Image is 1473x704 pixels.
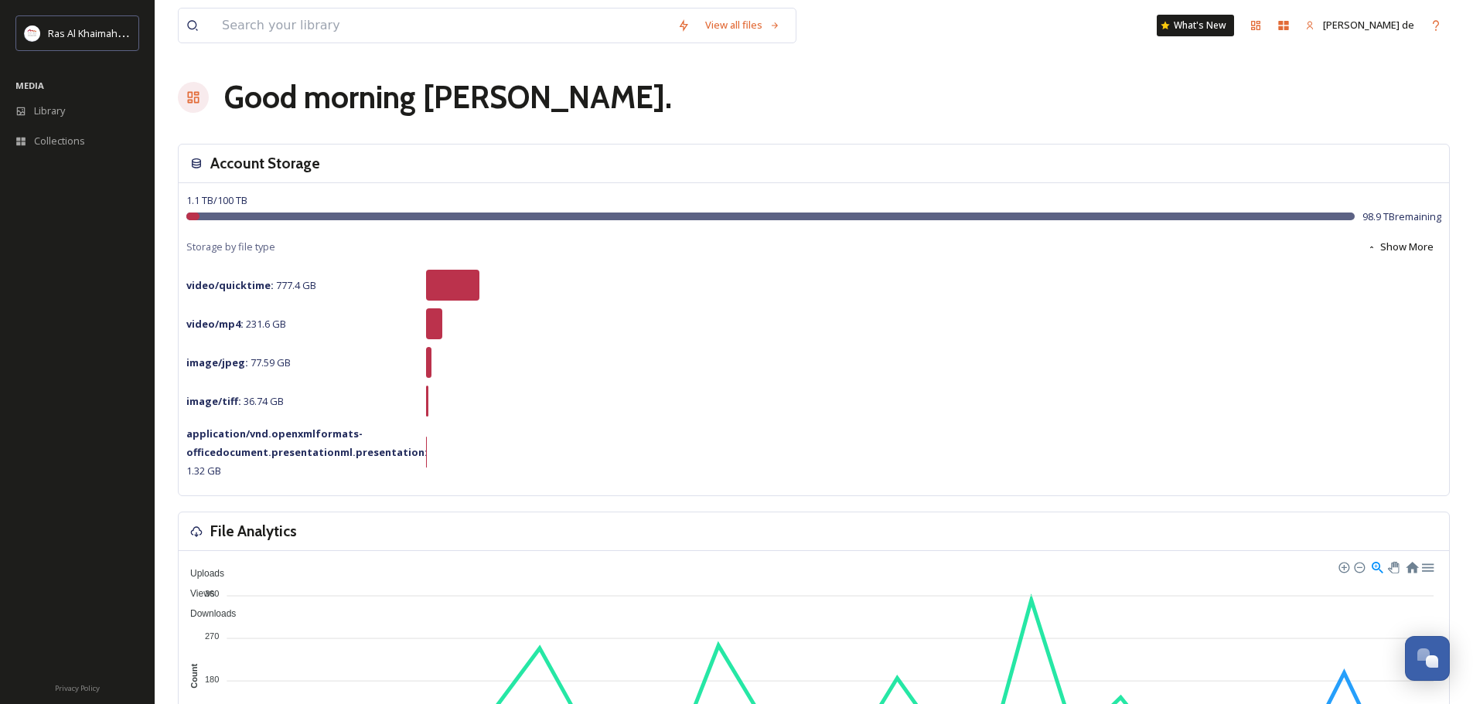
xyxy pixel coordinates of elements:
[214,9,670,43] input: Search your library
[205,631,219,641] tspan: 270
[186,317,244,331] strong: video/mp4 :
[179,568,224,579] span: Uploads
[205,589,219,598] tspan: 360
[186,278,274,292] strong: video/quicktime :
[179,608,236,619] span: Downloads
[1359,232,1441,262] button: Show More
[34,104,65,118] span: Library
[1157,15,1234,36] a: What's New
[210,520,297,542] h3: File Analytics
[186,193,247,207] span: 1.1 TB / 100 TB
[186,427,428,478] span: 1.32 GB
[1405,559,1418,573] div: Reset Zoom
[186,240,275,254] span: Storage by file type
[186,394,241,408] strong: image/tiff :
[186,394,284,408] span: 36.74 GB
[1420,559,1434,573] div: Menu
[15,80,44,91] span: MEDIA
[189,664,199,689] text: Count
[55,683,100,693] span: Privacy Policy
[186,355,291,369] span: 77.59 GB
[48,26,267,40] span: Ras Al Khaimah Tourism Development Authority
[1323,18,1414,32] span: [PERSON_NAME] de
[186,427,428,459] strong: application/vnd.openxmlformats-officedocument.presentationml.presentation :
[179,588,215,599] span: Views
[34,134,85,148] span: Collections
[1388,562,1397,571] div: Panning
[186,278,316,292] span: 777.4 GB
[210,152,320,175] h3: Account Storage
[186,355,248,369] strong: image/jpeg :
[1370,559,1383,573] div: Selection Zoom
[186,317,286,331] span: 231.6 GB
[205,674,219,683] tspan: 180
[55,678,100,696] a: Privacy Policy
[1297,10,1422,40] a: [PERSON_NAME] de
[1353,561,1364,572] div: Zoom Out
[224,74,672,121] h1: Good morning [PERSON_NAME] .
[25,26,40,41] img: Logo_RAKTDA_RGB-01.png
[1405,636,1450,681] button: Open Chat
[1338,561,1349,572] div: Zoom In
[697,10,788,40] a: View all files
[1362,209,1441,224] span: 98.9 TB remaining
